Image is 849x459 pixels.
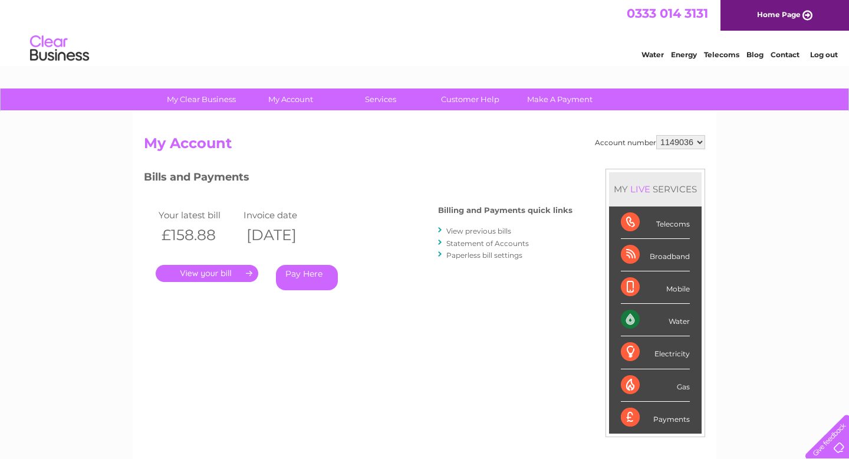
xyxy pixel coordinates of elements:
img: logo.png [29,31,90,67]
a: Services [332,88,429,110]
a: Contact [771,50,799,59]
td: Your latest bill [156,207,241,223]
a: Paperless bill settings [446,251,522,260]
a: Water [641,50,664,59]
a: Blog [746,50,764,59]
a: 0333 014 3131 [627,6,708,21]
div: Water [621,304,690,336]
div: Payments [621,402,690,434]
td: Invoice date [241,207,325,223]
h3: Bills and Payments [144,169,572,189]
a: View previous bills [446,227,511,235]
a: My Account [242,88,340,110]
a: . [156,265,258,282]
a: Telecoms [704,50,739,59]
th: [DATE] [241,223,325,247]
div: Gas [621,369,690,402]
div: Telecoms [621,206,690,239]
div: Account number [595,135,705,149]
a: Pay Here [276,265,338,290]
a: Log out [810,50,838,59]
a: Energy [671,50,697,59]
div: Mobile [621,271,690,304]
div: MY SERVICES [609,172,702,206]
h4: Billing and Payments quick links [438,206,572,215]
th: £158.88 [156,223,241,247]
div: Electricity [621,336,690,369]
a: Make A Payment [511,88,608,110]
h2: My Account [144,135,705,158]
a: My Clear Business [153,88,250,110]
a: Statement of Accounts [446,239,529,248]
div: Clear Business is a trading name of Verastar Limited (registered in [GEOGRAPHIC_DATA] No. 3667643... [147,6,704,57]
a: Customer Help [422,88,519,110]
div: Broadband [621,239,690,271]
div: LIVE [628,183,653,195]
